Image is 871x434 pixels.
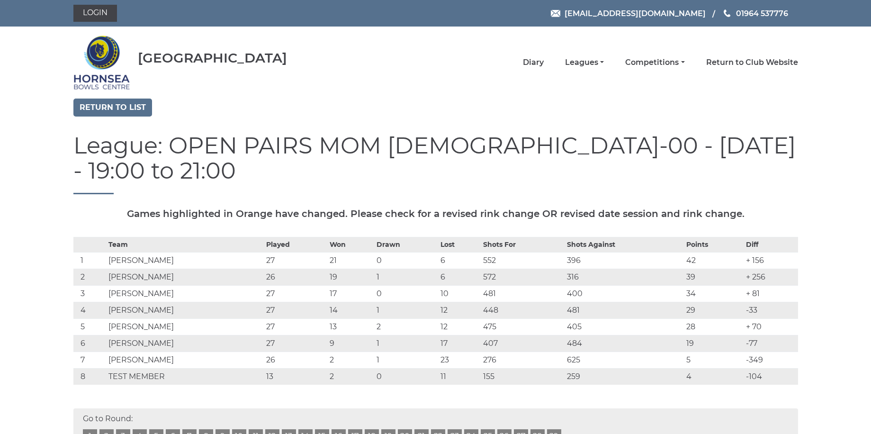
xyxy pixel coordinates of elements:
[481,252,565,269] td: 552
[438,269,481,285] td: 6
[374,237,438,252] th: Drawn
[481,302,565,318] td: 448
[706,57,798,68] a: Return to Club Website
[744,318,798,335] td: + 70
[374,318,438,335] td: 2
[73,269,107,285] td: 2
[481,285,565,302] td: 481
[438,368,481,385] td: 11
[264,269,328,285] td: 26
[744,302,798,318] td: -33
[106,318,264,335] td: [PERSON_NAME]
[565,318,684,335] td: 405
[438,302,481,318] td: 12
[327,302,374,318] td: 14
[481,269,565,285] td: 572
[551,8,706,19] a: Email [EMAIL_ADDRESS][DOMAIN_NAME]
[106,368,264,385] td: TEST MEMBER
[736,9,788,18] span: 01964 537776
[523,57,544,68] a: Diary
[438,352,481,368] td: 23
[565,368,684,385] td: 259
[565,352,684,368] td: 625
[481,352,565,368] td: 276
[481,335,565,352] td: 407
[684,252,744,269] td: 42
[374,302,438,318] td: 1
[264,335,328,352] td: 27
[73,285,107,302] td: 3
[374,368,438,385] td: 0
[744,368,798,385] td: -104
[438,285,481,302] td: 10
[684,302,744,318] td: 29
[73,99,152,117] a: Return to list
[684,269,744,285] td: 39
[106,352,264,368] td: [PERSON_NAME]
[565,285,684,302] td: 400
[565,237,684,252] th: Shots Against
[106,252,264,269] td: [PERSON_NAME]
[138,51,287,65] div: [GEOGRAPHIC_DATA]
[264,237,328,252] th: Played
[327,269,374,285] td: 19
[744,269,798,285] td: + 256
[438,318,481,335] td: 12
[374,335,438,352] td: 1
[264,368,328,385] td: 13
[551,10,560,17] img: Email
[744,252,798,269] td: + 156
[374,269,438,285] td: 1
[684,318,744,335] td: 28
[565,57,604,68] a: Leagues
[724,9,730,17] img: Phone us
[327,237,374,252] th: Won
[565,302,684,318] td: 481
[327,335,374,352] td: 9
[722,8,788,19] a: Phone us 01964 537776
[73,352,107,368] td: 7
[264,302,328,318] td: 27
[684,368,744,385] td: 4
[264,318,328,335] td: 27
[481,237,565,252] th: Shots For
[565,269,684,285] td: 316
[438,252,481,269] td: 6
[264,252,328,269] td: 27
[73,5,117,22] a: Login
[327,352,374,368] td: 2
[744,352,798,368] td: -349
[481,318,565,335] td: 475
[565,335,684,352] td: 484
[684,352,744,368] td: 5
[374,285,438,302] td: 0
[106,237,264,252] th: Team
[106,269,264,285] td: [PERSON_NAME]
[106,335,264,352] td: [PERSON_NAME]
[327,368,374,385] td: 2
[73,133,798,194] h1: League: OPEN PAIRS MOM [DEMOGRAPHIC_DATA]-00 - [DATE] - 19:00 to 21:00
[684,237,744,252] th: Points
[744,335,798,352] td: -77
[438,335,481,352] td: 17
[73,318,107,335] td: 5
[744,237,798,252] th: Diff
[73,368,107,385] td: 8
[327,252,374,269] td: 21
[73,302,107,318] td: 4
[327,285,374,302] td: 17
[264,352,328,368] td: 26
[744,285,798,302] td: + 81
[565,252,684,269] td: 396
[481,368,565,385] td: 155
[264,285,328,302] td: 27
[684,285,744,302] td: 34
[684,335,744,352] td: 19
[438,237,481,252] th: Lost
[374,252,438,269] td: 0
[106,285,264,302] td: [PERSON_NAME]
[73,252,107,269] td: 1
[374,352,438,368] td: 1
[73,29,130,96] img: Hornsea Bowls Centre
[73,335,107,352] td: 6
